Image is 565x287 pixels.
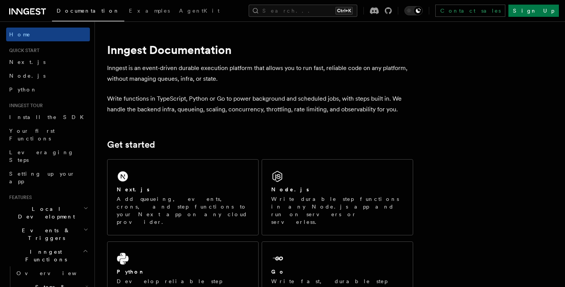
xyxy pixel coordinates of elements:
[435,5,505,17] a: Contact sales
[16,270,95,276] span: Overview
[6,227,83,242] span: Events & Triggers
[335,7,353,15] kbd: Ctrl+K
[6,145,90,167] a: Leveraging Steps
[129,8,170,14] span: Examples
[6,103,43,109] span: Inngest tour
[6,245,90,266] button: Inngest Functions
[271,268,285,276] h2: Go
[9,73,46,79] span: Node.js
[124,2,174,21] a: Examples
[271,186,309,193] h2: Node.js
[6,202,90,223] button: Local Development
[6,69,90,83] a: Node.js
[117,195,249,226] p: Add queueing, events, crons, and step functions to your Next app on any cloud provider.
[9,171,75,184] span: Setting up your app
[117,186,150,193] h2: Next.js
[179,8,220,14] span: AgentKit
[9,86,37,93] span: Python
[6,124,90,145] a: Your first Functions
[107,63,413,84] p: Inngest is an event-driven durable execution platform that allows you to run fast, reliable code ...
[6,55,90,69] a: Next.js
[107,139,155,150] a: Get started
[6,167,90,188] a: Setting up your app
[6,83,90,96] a: Python
[249,5,357,17] button: Search...Ctrl+K
[6,47,39,54] span: Quick start
[6,248,83,263] span: Inngest Functions
[9,31,31,38] span: Home
[174,2,224,21] a: AgentKit
[107,93,413,115] p: Write functions in TypeScript, Python or Go to power background and scheduled jobs, with steps bu...
[117,268,145,276] h2: Python
[6,205,83,220] span: Local Development
[107,159,259,235] a: Next.jsAdd queueing, events, crons, and step functions to your Next app on any cloud provider.
[9,128,55,142] span: Your first Functions
[6,194,32,201] span: Features
[52,2,124,21] a: Documentation
[107,43,413,57] h1: Inngest Documentation
[271,195,404,226] p: Write durable step functions in any Node.js app and run on servers or serverless.
[262,159,413,235] a: Node.jsWrite durable step functions in any Node.js app and run on servers or serverless.
[508,5,559,17] a: Sign Up
[9,59,46,65] span: Next.js
[404,6,423,15] button: Toggle dark mode
[9,114,88,120] span: Install the SDK
[6,110,90,124] a: Install the SDK
[6,28,90,41] a: Home
[13,266,90,280] a: Overview
[9,149,74,163] span: Leveraging Steps
[6,223,90,245] button: Events & Triggers
[57,8,120,14] span: Documentation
